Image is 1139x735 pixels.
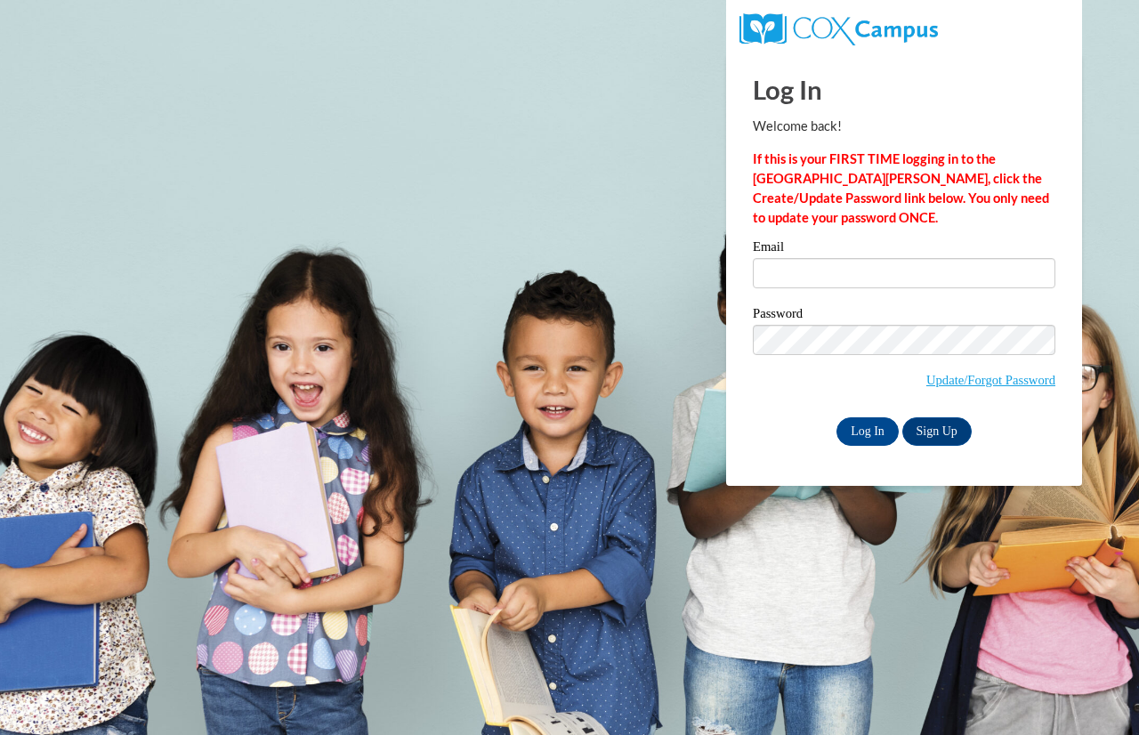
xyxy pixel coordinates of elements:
a: Update/Forgot Password [926,373,1055,387]
label: Email [753,240,1055,258]
p: Welcome back! [753,117,1055,136]
h1: Log In [753,71,1055,108]
input: Log In [836,417,899,446]
img: COX Campus [739,13,938,45]
a: COX Campus [739,20,938,36]
a: Sign Up [902,417,972,446]
strong: If this is your FIRST TIME logging in to the [GEOGRAPHIC_DATA][PERSON_NAME], click the Create/Upd... [753,151,1049,225]
label: Password [753,307,1055,325]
